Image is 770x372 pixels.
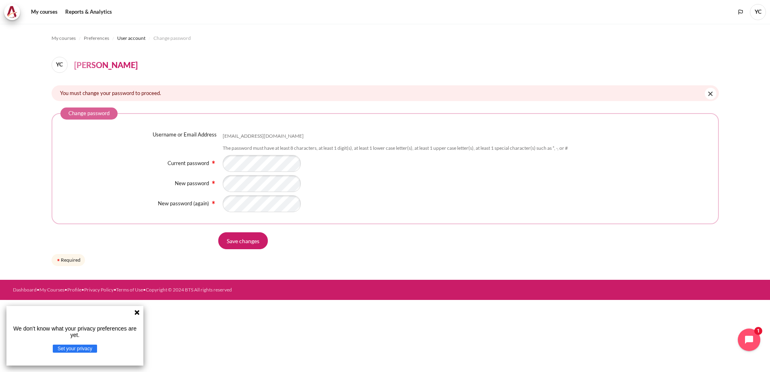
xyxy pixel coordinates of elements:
[210,159,217,164] span: Required
[84,287,114,293] a: Privacy Policy
[153,35,191,42] span: Change password
[60,107,118,120] legend: Change password
[13,286,431,293] div: • • • • •
[52,57,71,73] a: YC
[84,35,109,42] span: Preferences
[146,287,232,293] a: Copyright © 2024 BTS All rights reserved
[52,35,76,42] span: My courses
[13,287,37,293] a: Dashboard
[223,133,304,140] div: [EMAIL_ADDRESS][DOMAIN_NAME]
[735,6,747,18] button: Languages
[750,4,766,20] span: YC
[67,287,81,293] a: Profile
[175,180,209,186] label: New password
[168,160,209,166] label: Current password
[52,32,719,45] nav: Navigation bar
[210,179,217,186] img: Required
[116,287,143,293] a: Terms of Use
[62,4,115,20] a: Reports & Analytics
[210,199,217,206] img: Required
[117,35,145,42] span: User account
[218,232,268,249] input: Save changes
[84,33,109,43] a: Preferences
[56,258,61,262] img: Required field
[210,179,217,184] span: Required
[210,200,217,205] span: Required
[153,33,191,43] a: Change password
[10,325,140,338] p: We don't know what your privacy preferences are yet.
[52,254,85,266] div: Required
[53,345,97,353] button: Set your privacy
[158,200,209,207] label: New password (again)
[210,159,217,165] img: Required
[153,131,217,139] label: Username or Email Address
[223,145,568,152] div: The password must have at least 8 characters, at least 1 digit(s), at least 1 lower case letter(s...
[52,57,68,73] span: YC
[52,33,76,43] a: My courses
[750,4,766,20] a: User menu
[74,59,138,71] h4: [PERSON_NAME]
[6,6,18,18] img: Architeck
[39,287,64,293] a: My Courses
[28,4,60,20] a: My courses
[4,4,24,20] a: Architeck Architeck
[52,85,719,101] div: You must change your password to proceed.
